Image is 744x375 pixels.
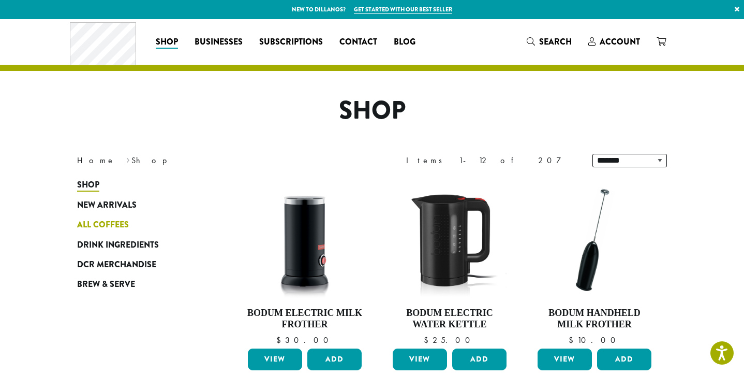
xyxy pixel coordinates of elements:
a: Shop [77,175,201,195]
span: $ [424,335,433,345]
a: DCR Merchandise [77,255,201,275]
nav: Breadcrumb [77,154,356,167]
a: View [538,349,592,370]
span: $ [569,335,577,345]
a: View [393,349,447,370]
span: Account [600,36,640,48]
button: Add [452,349,507,370]
span: New Arrivals [77,199,137,212]
span: Businesses [195,36,243,49]
img: DP3927.01-002.png [535,180,654,299]
span: Drink Ingredients [77,239,159,252]
bdi: 10.00 [569,335,620,345]
a: Brew & Serve [77,275,201,294]
h1: Shop [69,96,675,126]
span: Contact [339,36,377,49]
h4: Bodum Handheld Milk Frother [535,308,654,330]
h4: Bodum Electric Milk Frother [245,308,364,330]
a: Bodum Handheld Milk Frother $10.00 [535,180,654,344]
span: Blog [394,36,415,49]
bdi: 30.00 [276,335,333,345]
button: Add [307,349,362,370]
a: All Coffees [77,215,201,235]
a: Shop [147,34,186,50]
a: Home [77,155,115,166]
span: Subscriptions [259,36,323,49]
span: $ [276,335,285,345]
a: View [248,349,302,370]
span: Search [539,36,572,48]
span: › [126,151,130,167]
button: Add [597,349,651,370]
a: Search [518,33,580,50]
span: DCR Merchandise [77,258,156,271]
span: Shop [77,179,99,192]
img: DP3954.01-002.png [245,180,364,299]
span: Shop [156,36,178,49]
a: New Arrivals [77,195,201,215]
h4: Bodum Electric Water Kettle [390,308,509,330]
a: Bodum Electric Water Kettle $25.00 [390,180,509,344]
img: DP3955.01.png [390,180,509,299]
span: All Coffees [77,219,129,232]
span: Brew & Serve [77,278,135,291]
a: Drink Ingredients [77,235,201,254]
a: Bodum Electric Milk Frother $30.00 [245,180,364,344]
bdi: 25.00 [424,335,475,345]
div: Items 1-12 of 207 [406,154,577,167]
a: Get started with our best seller [354,5,452,14]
